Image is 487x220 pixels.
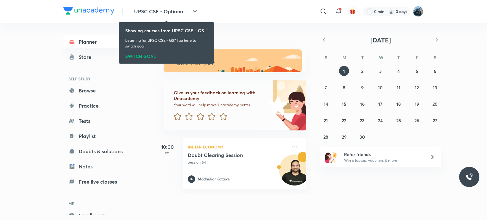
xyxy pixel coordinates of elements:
button: September 1, 2025 [339,66,349,76]
abbr: September 13, 2025 [433,85,437,91]
button: September 12, 2025 [412,82,422,92]
abbr: September 19, 2025 [415,101,419,107]
h6: Good morning, I [174,55,296,61]
h5: 10:00 [155,143,180,151]
button: September 13, 2025 [430,82,440,92]
abbr: September 10, 2025 [378,85,383,91]
button: September 3, 2025 [375,66,386,76]
p: You have 1 event [DATE] [174,61,296,66]
abbr: Saturday [434,54,436,60]
abbr: September 18, 2025 [396,101,401,107]
div: SWITCH GOAL [125,52,208,59]
p: Learning for UPSC CSE - GS? Tap here to switch goal [125,38,208,49]
abbr: Thursday [397,54,400,60]
button: September 14, 2025 [321,99,331,109]
button: September 29, 2025 [339,132,349,142]
abbr: September 11, 2025 [397,85,400,91]
button: September 20, 2025 [430,99,440,109]
abbr: September 17, 2025 [378,101,382,107]
a: Playlist [63,130,137,142]
abbr: Tuesday [361,54,364,60]
p: Your word will help make Unacademy better [174,103,266,108]
a: Planner [63,35,137,48]
abbr: September 3, 2025 [379,68,382,74]
abbr: Sunday [325,54,327,60]
button: September 10, 2025 [375,82,386,92]
button: September 27, 2025 [430,115,440,125]
abbr: September 20, 2025 [432,101,438,107]
abbr: September 25, 2025 [396,117,401,123]
button: September 23, 2025 [357,115,367,125]
abbr: September 24, 2025 [378,117,383,123]
img: morning [164,49,302,72]
abbr: September 26, 2025 [414,117,419,123]
button: September 6, 2025 [430,66,440,76]
h6: Showing courses from UPSC CSE - GS [125,27,204,34]
img: ttu [465,173,473,181]
img: I A S babu [413,6,424,17]
h6: Refer friends [344,151,422,158]
abbr: Monday [342,54,346,60]
abbr: September 30, 2025 [360,134,365,140]
button: September 11, 2025 [393,82,404,92]
a: Browse [63,84,137,97]
button: September 5, 2025 [412,66,422,76]
a: Company Logo [63,7,114,16]
img: feedback_image [247,80,306,130]
p: Win a laptop, vouchers & more [344,158,422,163]
abbr: September 8, 2025 [343,85,345,91]
abbr: September 2, 2025 [361,68,363,74]
button: September 30, 2025 [357,132,367,142]
abbr: September 16, 2025 [360,101,365,107]
abbr: September 12, 2025 [415,85,419,91]
span: [DATE] [370,36,391,44]
abbr: September 21, 2025 [324,117,328,123]
abbr: September 22, 2025 [342,117,346,123]
a: Store [63,51,137,63]
button: September 18, 2025 [393,99,404,109]
abbr: September 23, 2025 [360,117,365,123]
h6: ME [63,198,137,209]
img: avatar [350,9,355,14]
abbr: September 28, 2025 [323,134,328,140]
a: Doubts & solutions [63,145,137,158]
p: PM [155,151,180,154]
button: [DATE] [328,35,432,44]
button: September 17, 2025 [375,99,386,109]
a: Free live classes [63,175,137,188]
img: Avatar [279,158,310,188]
div: Store [79,53,95,61]
abbr: September 6, 2025 [434,68,436,74]
button: September 16, 2025 [357,99,367,109]
abbr: September 9, 2025 [361,85,364,91]
abbr: September 4, 2025 [397,68,400,74]
abbr: Wednesday [379,54,383,60]
h6: Give us your feedback on learning with Unacademy [174,90,266,101]
button: September 28, 2025 [321,132,331,142]
p: Indian Economy [188,143,287,151]
button: September 15, 2025 [339,99,349,109]
abbr: September 7, 2025 [325,85,327,91]
button: September 24, 2025 [375,115,386,125]
img: Company Logo [63,7,114,15]
img: streak [388,8,394,15]
p: Session 64 [188,160,287,165]
button: September 25, 2025 [393,115,404,125]
abbr: September 15, 2025 [342,101,346,107]
button: UPSC CSE - Optiona ... [130,5,202,18]
button: September 22, 2025 [339,115,349,125]
abbr: Friday [416,54,418,60]
button: September 7, 2025 [321,82,331,92]
button: September 9, 2025 [357,82,367,92]
button: avatar [347,6,358,16]
a: Practice [63,99,137,112]
abbr: September 1, 2025 [343,68,345,74]
button: September 21, 2025 [321,115,331,125]
button: September 26, 2025 [412,115,422,125]
button: September 4, 2025 [393,66,404,76]
button: September 8, 2025 [339,82,349,92]
abbr: September 27, 2025 [433,117,437,123]
img: referral [325,151,337,163]
h5: Doubt Clearing Session [188,152,267,158]
h4: [DATE] [164,35,313,43]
